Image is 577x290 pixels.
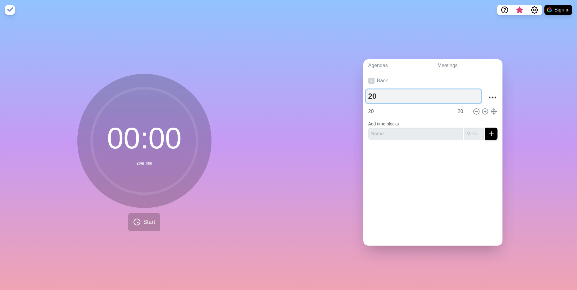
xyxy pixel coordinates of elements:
[368,121,399,126] label: Add time blocks
[527,5,542,15] button: Settings
[486,91,499,104] button: More
[455,105,470,118] input: Mins
[547,7,552,12] img: google logo
[512,5,527,15] button: What’s new
[433,59,502,72] a: Meetings
[464,128,484,140] input: Mins
[368,128,463,140] input: Name
[497,5,512,15] button: Help
[366,105,454,118] input: Name
[517,8,522,13] span: 3
[363,59,433,72] a: Agendas
[363,72,502,89] a: Back
[544,5,572,15] button: Sign in
[128,213,160,231] button: Start
[5,5,15,15] img: timeblocks logo
[143,218,155,226] span: Start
